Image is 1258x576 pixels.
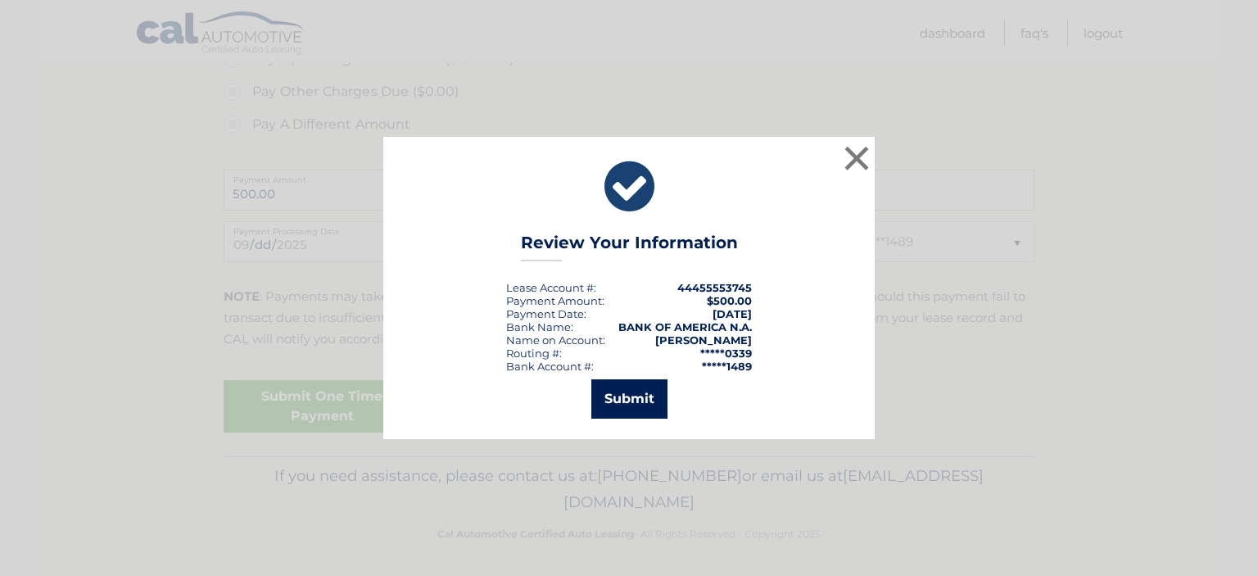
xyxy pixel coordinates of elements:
[618,320,752,333] strong: BANK OF AMERICA N.A.
[655,333,752,347] strong: [PERSON_NAME]
[506,294,604,307] div: Payment Amount:
[521,233,738,261] h3: Review Your Information
[713,307,752,320] span: [DATE]
[506,281,596,294] div: Lease Account #:
[506,347,562,360] div: Routing #:
[506,320,573,333] div: Bank Name:
[707,294,752,307] span: $500.00
[506,307,586,320] div: :
[506,333,605,347] div: Name on Account:
[506,307,584,320] span: Payment Date
[677,281,752,294] strong: 44455553745
[591,379,667,419] button: Submit
[506,360,594,373] div: Bank Account #:
[840,142,873,175] button: ×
